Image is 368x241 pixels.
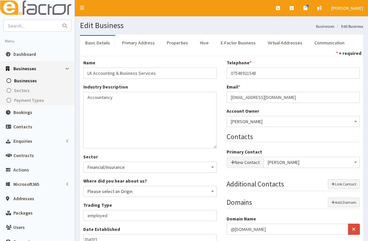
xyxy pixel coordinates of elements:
span: Addresses [13,196,34,201]
span: Dashboard [13,51,36,57]
span: Payment Types [14,97,44,103]
span: Please select an Origin [83,186,217,197]
button: Link Contact [328,179,360,189]
span: Please select an Origin [88,187,213,196]
a: Properties [162,36,193,50]
span: Contacts [13,124,32,130]
label: Domain Name [227,216,256,222]
label: Sector [83,153,98,160]
legend: Additional Contacts [227,179,360,191]
a: E-Factor Business [216,36,261,50]
button: Add Domain [328,198,360,207]
span: Financial/Insurance [88,163,213,172]
span: Luke Keyworth [264,157,360,168]
legend: Domains [227,198,360,209]
span: Enquiries [13,138,32,144]
span: Hazel Wilson [231,117,356,126]
span: Hazel Wilson [227,116,360,127]
h1: Edit Business [80,21,363,30]
a: Basic Details [80,36,115,50]
label: Date Established [83,226,120,233]
input: Search... [4,20,58,31]
button: New Contact [227,157,264,168]
span: Bookings [13,109,32,115]
label: Where did you hear about us? [83,178,147,184]
label: Industry Description [83,84,128,90]
li: Edit Business [335,24,363,29]
span: Luke Keyworth [268,158,356,167]
a: Businesses [316,24,334,29]
span: Sectors [14,88,30,93]
label: Trading Type [83,202,112,208]
span: Financial/Insurance [83,162,217,173]
label: Email [227,84,240,90]
label: Name [83,59,95,66]
a: Hive [195,36,214,50]
strong: = required [339,50,361,56]
a: Primary Address [117,36,160,50]
a: Sectors [2,86,75,95]
span: Packages [13,210,33,216]
span: Businesses [14,78,37,84]
span: Microsoft365 [13,181,39,187]
span: Actions [13,167,29,173]
a: Virtual Addresses [263,36,308,50]
label: Telephone [227,59,251,66]
textarea: Accountancy [83,92,217,149]
legend: Contacts [227,132,360,142]
span: Businesses [13,66,36,72]
label: Account Owner [227,108,259,114]
a: Businesses [2,76,75,86]
span: Contracts [13,153,34,158]
span: Users [13,224,25,230]
span: [PERSON_NAME] [331,5,363,11]
a: Communication [309,36,350,50]
a: Payment Types [2,95,75,105]
label: Primary Contact [227,149,262,155]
